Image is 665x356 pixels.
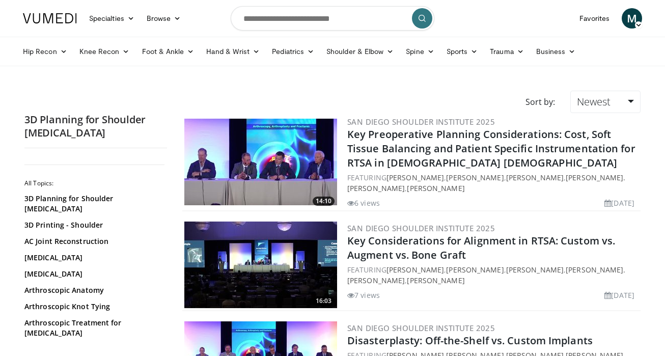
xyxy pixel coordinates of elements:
[231,6,434,31] input: Search topics, interventions
[184,119,337,205] img: aef9a6ab-9694-4d34-85ba-ec28fea20305.300x170_q85_crop-smart_upscale.jpg
[530,41,582,62] a: Business
[266,41,320,62] a: Pediatrics
[484,41,530,62] a: Trauma
[573,8,616,29] a: Favorites
[347,127,635,170] a: Key Preoperative Planning Considerations: Cost, Soft Tissue Balancing and Patient Specific Instru...
[24,318,162,338] a: Arthroscopic Treatment for [MEDICAL_DATA]
[347,264,639,286] div: FEATURING , , , ,
[24,194,162,214] a: 3D Planning for Shoulder [MEDICAL_DATA]
[184,222,337,308] img: 5df45364-e4a4-4fc8-8727-b11fb78b4c46.300x170_q85_crop-smart_upscale.jpg
[24,269,162,279] a: [MEDICAL_DATA]
[141,8,187,29] a: Browse
[347,198,380,208] li: 6 views
[622,8,642,29] a: M
[136,41,201,62] a: Foot & Ankle
[24,253,162,263] a: [MEDICAL_DATA]
[347,234,615,262] a: Key Considerations for Alignment in RTSA: Custom vs. Augment vs. Bone Graft
[24,285,162,295] a: Arthroscopic Anatomy
[347,117,495,127] a: San Diego Shoulder Institute 2025
[200,41,266,62] a: Hand & Wrist
[24,220,162,230] a: 3D Printing - Shoulder
[604,290,634,300] li: [DATE]
[518,91,563,113] div: Sort by:
[506,173,564,182] a: [PERSON_NAME]
[23,13,77,23] img: VuMedi Logo
[577,95,611,108] span: Newest
[386,173,444,182] a: [PERSON_NAME]
[313,197,335,206] span: 14:10
[24,179,164,187] h2: All Topics:
[73,41,136,62] a: Knee Recon
[320,41,400,62] a: Shoulder & Elbow
[184,222,337,308] a: 16:03
[347,172,639,194] div: FEATURING , , , ,
[347,334,593,347] a: Disasterplasty: Off-the-Shelf vs. Custom Implants
[184,119,337,205] a: 14:10
[24,302,162,312] a: Arthroscopic Knot Tying
[347,323,495,333] a: San Diego Shoulder Institute 2025
[400,41,440,62] a: Spine
[440,41,484,62] a: Sports
[347,290,380,300] li: 7 views
[24,236,162,247] a: AC Joint Reconstruction
[83,8,141,29] a: Specialties
[347,223,495,233] a: San Diego Shoulder Institute 2025
[446,173,504,182] a: [PERSON_NAME]
[604,198,634,208] li: [DATE]
[407,183,464,193] a: [PERSON_NAME]
[24,113,167,140] h2: 3D Planning for Shoulder [MEDICAL_DATA]
[24,344,162,354] a: [MEDICAL_DATA] Decompression
[386,265,444,275] a: [PERSON_NAME]
[407,276,464,285] a: [PERSON_NAME]
[446,265,504,275] a: [PERSON_NAME]
[506,265,564,275] a: [PERSON_NAME]
[570,91,641,113] a: Newest
[17,41,73,62] a: Hip Recon
[313,296,335,306] span: 16:03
